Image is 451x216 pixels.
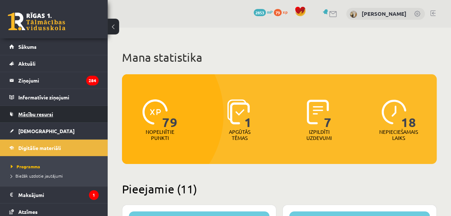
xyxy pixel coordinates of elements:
[146,129,174,141] p: Nopelnītie punkti
[274,9,291,15] a: 79 xp
[9,140,99,156] a: Digitālie materiāli
[18,187,99,203] legend: Maksājumi
[362,10,407,17] a: [PERSON_NAME]
[274,9,282,16] span: 79
[11,173,100,179] a: Biežāk uzdotie jautājumi
[18,208,38,215] span: Atzīmes
[9,38,99,55] a: Sākums
[254,9,273,15] a: 2853 mP
[18,111,53,117] span: Mācību resursi
[18,60,36,67] span: Aktuāli
[11,163,100,170] a: Programma
[89,190,99,200] i: 1
[254,9,266,16] span: 2853
[9,106,99,122] a: Mācību resursi
[379,129,418,141] p: Nepieciešamais laiks
[350,11,357,18] img: Viktorija Zieneviča
[18,89,99,105] legend: Informatīvie ziņojumi
[18,72,99,89] legend: Ziņojumi
[244,99,252,129] span: 1
[9,123,99,139] a: [DEMOGRAPHIC_DATA]
[122,182,437,196] h2: Pieejamie (11)
[18,145,61,151] span: Digitālie materiāli
[381,99,407,125] img: icon-clock-7be60019b62300814b6bd22b8e044499b485619524d84068768e800edab66f18.svg
[142,99,168,125] img: icon-xp-0682a9bc20223a9ccc6f5883a126b849a74cddfe5390d2b41b4391c66f2066e7.svg
[122,50,437,65] h1: Mana statistika
[86,76,99,85] i: 284
[9,55,99,72] a: Aktuāli
[401,99,416,129] span: 18
[11,164,40,169] span: Programma
[9,187,99,203] a: Maksājumi1
[324,99,331,129] span: 7
[227,99,250,125] img: icon-learned-topics-4a711ccc23c960034f471b6e78daf4a3bad4a20eaf4de84257b87e66633f6470.svg
[307,99,329,125] img: icon-completed-tasks-ad58ae20a441b2904462921112bc710f1caf180af7a3daa7317a5a94f2d26646.svg
[9,89,99,105] a: Informatīvie ziņojumi
[283,9,287,15] span: xp
[267,9,273,15] span: mP
[18,43,37,50] span: Sākums
[162,99,177,129] span: 79
[11,173,63,179] span: Biežāk uzdotie jautājumi
[9,72,99,89] a: Ziņojumi284
[305,129,333,141] p: Izpildīti uzdevumi
[8,13,65,30] a: Rīgas 1. Tālmācības vidusskola
[18,128,75,134] span: [DEMOGRAPHIC_DATA]
[226,129,254,141] p: Apgūtās tēmas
